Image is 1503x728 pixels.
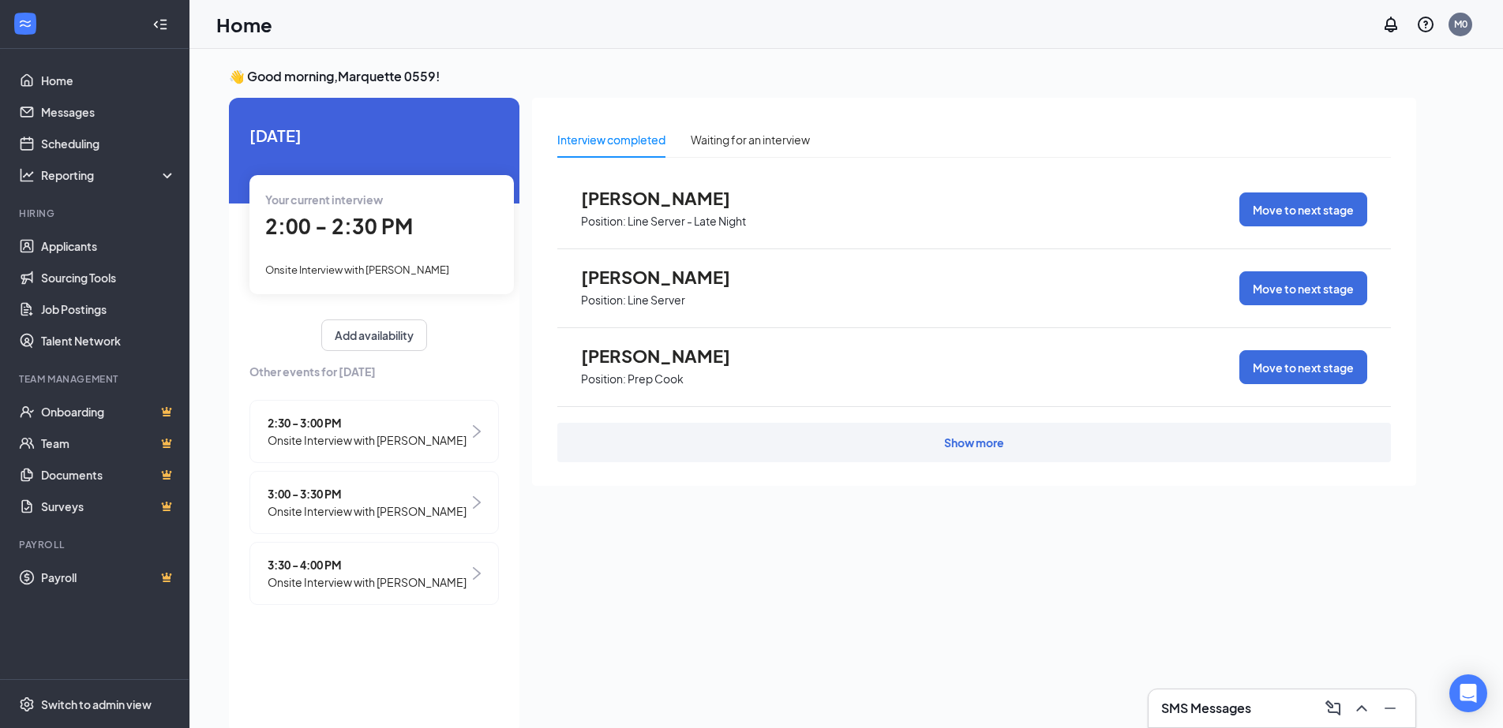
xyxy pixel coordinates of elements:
svg: Minimize [1381,699,1400,718]
button: Move to next stage [1239,350,1367,384]
a: SurveysCrown [41,491,176,522]
p: Line Server [628,293,685,308]
span: 2:00 - 2:30 PM [265,213,413,239]
svg: Analysis [19,167,35,183]
svg: Notifications [1381,15,1400,34]
span: Onsite Interview with [PERSON_NAME] [268,573,467,591]
span: 3:00 - 3:30 PM [268,485,467,502]
h3: SMS Messages [1161,700,1251,717]
a: Sourcing Tools [41,262,176,293]
svg: Collapse [152,17,168,32]
span: 2:30 - 3:00 PM [268,414,467,431]
a: Job Postings [41,293,176,325]
div: Show more [944,435,1004,450]
a: DocumentsCrown [41,459,176,491]
p: Position: [581,214,626,229]
button: Add availability [321,319,427,351]
span: Onsite Interview with [PERSON_NAME] [265,263,449,276]
span: [PERSON_NAME] [581,267,755,287]
span: Onsite Interview with [PERSON_NAME] [268,502,467,520]
a: Scheduling [41,128,176,159]
a: OnboardingCrown [41,396,176,427]
p: Position: [581,293,626,308]
div: Interview completed [557,131,665,148]
div: Switch to admin view [41,696,152,712]
a: Applicants [41,230,176,262]
span: [PERSON_NAME] [581,188,755,208]
p: Prep Cook [628,371,684,386]
div: Open Intercom Messenger [1449,674,1487,712]
button: ComposeMessage [1321,696,1346,721]
a: Home [41,65,176,96]
p: Position: [581,371,626,386]
svg: Settings [19,696,35,712]
span: [PERSON_NAME] [581,345,755,366]
div: Payroll [19,538,173,551]
span: 3:30 - 4:00 PM [268,556,467,573]
button: Move to next stage [1239,271,1367,305]
h1: Home [216,11,272,38]
button: Move to next stage [1239,192,1367,226]
h3: 👋 Good morning, Marquette 0559 ! [229,68,1416,85]
span: Other events for [DATE] [249,363,499,380]
svg: ChevronUp [1352,699,1371,718]
a: PayrollCrown [41,562,176,593]
button: Minimize [1377,696,1403,721]
div: M0 [1454,17,1467,31]
span: Your current interview [265,192,383,207]
span: [DATE] [249,123,499,147]
svg: ComposeMessage [1324,699,1343,718]
div: Team Management [19,372,173,386]
button: ChevronUp [1349,696,1374,721]
a: Messages [41,96,176,128]
p: Line Server - Late Night [628,214,746,229]
a: TeamCrown [41,427,176,459]
div: Reporting [41,167,177,183]
svg: WorkstreamLogo [17,16,33,32]
span: Onsite Interview with [PERSON_NAME] [268,431,467,449]
div: Waiting for an interview [691,131,810,148]
svg: QuestionInfo [1416,15,1435,34]
a: Talent Network [41,325,176,357]
div: Hiring [19,207,173,220]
